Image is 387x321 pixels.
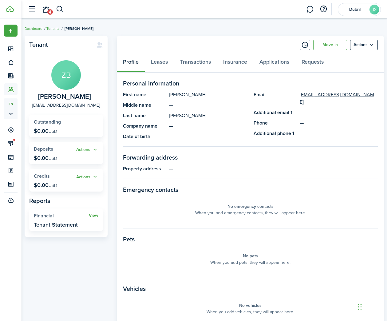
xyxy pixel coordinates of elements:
a: [EMAIL_ADDRESS][DOMAIN_NAME] [300,91,378,106]
panel-main-section-title: Personal information [123,79,378,88]
menu-btn: Actions [350,40,378,50]
button: Timeline [300,40,310,50]
panel-main-description: — [169,101,247,109]
a: Applications [253,54,295,73]
button: Actions [76,173,98,180]
panel-main-section-title: Emergency contacts [123,185,378,194]
panel-main-title: Additional phone 1 [254,130,297,137]
avatar-text: D [369,5,379,14]
panel-main-title: Tenant [29,41,90,48]
panel-main-placeholder-description: When you add vehicles, they will appear here. [207,309,294,315]
button: Open menu [76,146,98,153]
span: Credits [34,172,50,180]
panel-main-placeholder-title: No vehicles [239,302,262,309]
a: Insurance [217,54,253,73]
a: tn [4,98,18,109]
panel-main-title: First name [123,91,166,98]
panel-main-placeholder-title: No emergency contacts [227,203,274,210]
panel-main-title: Last name [123,112,166,119]
panel-main-section-title: Vehicles [123,284,378,293]
span: Deposits [34,145,53,153]
panel-main-description: — [169,165,378,172]
panel-main-title: Additional email 1 [254,109,297,116]
span: USD [49,155,57,162]
panel-main-description: [PERSON_NAME] [169,91,247,98]
a: Leases [145,54,174,73]
a: Dashboard [25,26,42,31]
button: Search [56,4,64,14]
a: [EMAIL_ADDRESS][DOMAIN_NAME] [32,102,100,109]
panel-main-description: — [169,133,247,140]
button: Open sidebar [26,3,38,15]
panel-main-title: Date of birth [123,133,166,140]
button: Open menu [4,25,18,37]
span: 4 [47,9,53,15]
a: Transactions [174,54,217,73]
a: Notifications [40,2,52,17]
span: Dubril [342,7,367,12]
button: Open menu [350,40,378,50]
a: Messaging [304,2,316,17]
panel-main-title: Middle name [123,101,166,109]
panel-main-description: [PERSON_NAME] [169,112,247,119]
panel-main-title: Phone [254,119,297,127]
p: $0.00 [34,155,57,161]
span: USD [49,128,57,135]
span: Zander Bergman [38,93,91,101]
a: View [89,213,98,218]
a: Tenants [46,26,60,31]
button: Open resource center [318,4,329,14]
widget-stats-title: Financial [34,213,89,219]
panel-main-title: Property address [123,165,166,172]
a: sp [4,109,18,119]
panel-main-title: Company name [123,122,166,130]
img: TenantCloud [6,6,14,12]
panel-main-subtitle: Reports [29,196,103,205]
p: $0.00 [34,128,57,134]
p: $0.00 [34,182,57,188]
panel-main-title: Email [254,91,297,106]
a: Move in [313,40,347,50]
panel-main-placeholder-description: When you add pets, they will appear here. [210,259,290,266]
span: [PERSON_NAME] [65,26,93,31]
button: Open menu [76,173,98,180]
a: Requests [295,54,330,73]
span: USD [49,182,57,189]
widget-stats-description: Tenant Statement [34,222,78,228]
panel-main-placeholder-title: No pets [243,253,258,259]
span: Outstanding [34,118,61,125]
panel-main-section-title: Forwarding address [123,153,378,162]
panel-main-description: — [169,122,247,130]
div: Drag [358,298,362,316]
panel-main-section-title: Pets [123,235,378,244]
panel-main-placeholder-description: When you add emergency contacts, they will appear here. [195,210,306,216]
button: Actions [76,146,98,153]
avatar-text: ZB [51,60,81,90]
iframe: Chat Widget [356,291,387,321]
